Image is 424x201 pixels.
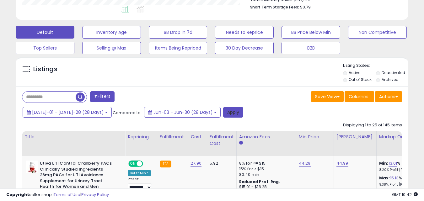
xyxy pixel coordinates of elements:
div: Preset: [128,177,152,191]
div: Fulfillment [160,134,185,140]
span: $0.79 [300,4,311,10]
button: Non Competitive [348,26,407,39]
a: Privacy Policy [81,192,109,198]
button: 30 Day Decrease [215,42,274,54]
a: 15.13 [390,175,399,181]
button: Filters [90,91,115,102]
div: seller snap | | [6,192,109,198]
button: BB Price Below Min [282,26,340,39]
div: Min Price [299,134,331,140]
button: Jun-03 - Jun-30 (28 Days) [144,107,221,118]
a: 27.90 [191,160,201,167]
button: Save View [311,91,344,102]
div: Set To Min * [128,170,151,176]
small: FBA [160,161,171,167]
b: Short Term Storage Fees: [250,4,299,10]
strong: Copyright [6,192,29,198]
span: OFF [142,161,152,167]
button: BB Drop in 7d [149,26,207,39]
div: Fulfillment Cost [210,134,234,147]
span: Jun-03 - Jun-30 (28 Days) [153,109,213,115]
button: Actions [375,91,402,102]
b: Min: [379,160,389,166]
span: Compared to: [113,110,142,116]
div: 8% for <= $15 [239,161,291,166]
button: Top Sellers [16,42,74,54]
div: $0.40 min [239,172,291,177]
span: ON [129,161,137,167]
button: Inventory Age [82,26,141,39]
small: Amazon Fees. [239,140,243,146]
button: Default [16,26,74,39]
button: B2B [282,42,340,54]
a: 13.01 [389,160,397,167]
span: 2025-08-12 10:42 GMT [392,192,418,198]
div: Repricing [128,134,154,140]
label: Out of Stock [349,77,372,82]
a: 44.99 [336,160,348,167]
button: Columns [345,91,374,102]
button: Selling @ Max [82,42,141,54]
label: Deactivated [382,70,405,75]
div: Cost [191,134,204,140]
button: Apply [223,107,243,118]
h5: Listings [33,65,57,74]
div: Amazon Fees [239,134,293,140]
button: Items Being Repriced [149,42,207,54]
img: 41kSIhQM9BL._SL40_.jpg [26,161,38,173]
span: [DATE]-01 - [DATE]-28 (28 Days) [32,109,104,115]
div: Displaying 1 to 25 of 145 items [343,122,402,128]
span: Columns [349,93,368,100]
div: Title [24,134,122,140]
b: Max: [379,175,390,181]
div: 5.92 [210,161,232,166]
p: Listing States: [343,63,408,69]
a: Terms of Use [54,192,80,198]
b: Reduced Prof. Rng. [239,179,280,184]
div: [PERSON_NAME] [336,134,374,140]
div: 15% for > $15 [239,166,291,172]
label: Archived [382,77,399,82]
a: 44.29 [299,160,311,167]
label: Active [349,70,360,75]
button: [DATE]-01 - [DATE]-28 (28 Days) [23,107,112,118]
button: Needs to Reprice [215,26,274,39]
